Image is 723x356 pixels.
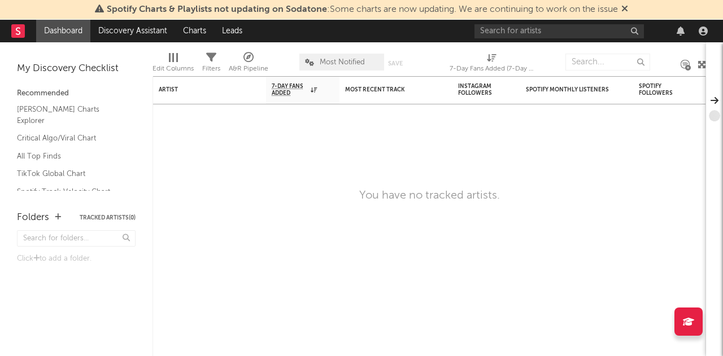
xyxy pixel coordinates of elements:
span: : Some charts are now updating. We are continuing to work on the issue [107,5,618,14]
div: Spotify Followers [639,83,678,96]
a: Discovery Assistant [90,20,175,42]
div: 7-Day Fans Added (7-Day Fans Added) [450,48,534,81]
div: Filters [202,48,220,81]
a: TikTok Global Chart [17,168,124,180]
div: Most Recent Track [345,86,430,93]
div: Folders [17,211,49,225]
div: 7-Day Fans Added (7-Day Fans Added) [450,62,534,76]
span: Spotify Charts & Playlists not updating on Sodatone [107,5,327,14]
div: Edit Columns [153,62,194,76]
div: Artist [159,86,243,93]
span: Most Notified [320,59,365,66]
div: A&R Pipeline [229,48,268,81]
a: All Top Finds [17,150,124,162]
div: Recommended [17,87,136,100]
div: You have no tracked artists. [359,189,500,203]
a: [PERSON_NAME] Charts Explorer [17,103,124,126]
div: Instagram Followers [458,83,498,96]
input: Search... [565,54,650,71]
div: Edit Columns [153,48,194,81]
div: Click to add a folder. [17,252,136,266]
span: Dismiss [621,5,628,14]
a: Spotify Track Velocity Chart [17,186,124,198]
input: Search for folders... [17,230,136,247]
span: 7-Day Fans Added [272,83,308,96]
a: Leads [214,20,250,42]
input: Search for artists [474,24,644,38]
button: Save [388,60,403,67]
div: Spotify Monthly Listeners [526,86,611,93]
div: My Discovery Checklist [17,62,136,76]
div: Filters [202,62,220,76]
a: Charts [175,20,214,42]
button: Tracked Artists(0) [80,215,136,221]
a: Dashboard [36,20,90,42]
a: Critical Algo/Viral Chart [17,132,124,144]
div: A&R Pipeline [229,62,268,76]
